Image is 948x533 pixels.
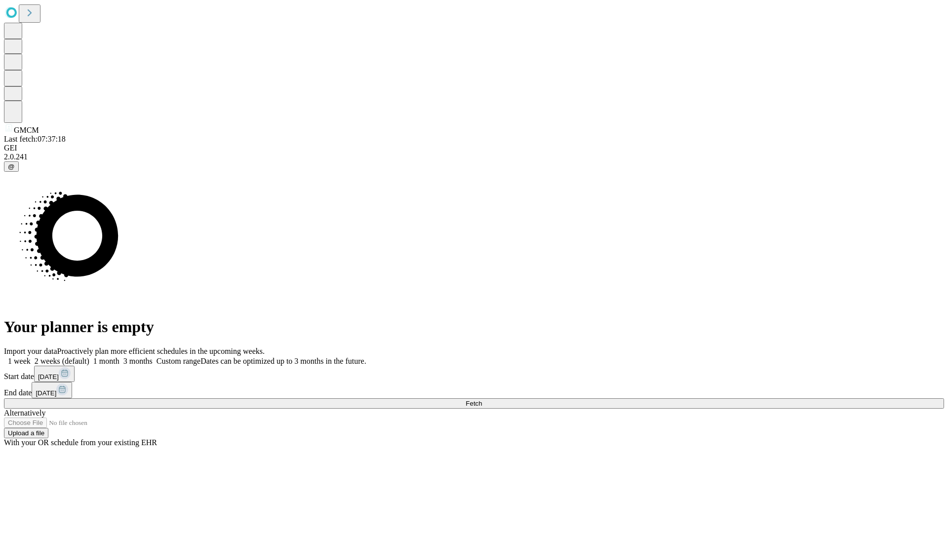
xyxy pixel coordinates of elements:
[466,400,482,407] span: Fetch
[200,357,366,365] span: Dates can be optimized up to 3 months in the future.
[4,428,48,438] button: Upload a file
[4,347,57,355] span: Import your data
[14,126,39,134] span: GMCM
[4,409,45,417] span: Alternatively
[157,357,200,365] span: Custom range
[4,152,944,161] div: 2.0.241
[4,438,157,447] span: With your OR schedule from your existing EHR
[4,135,66,143] span: Last fetch: 07:37:18
[93,357,119,365] span: 1 month
[8,163,15,170] span: @
[34,366,75,382] button: [DATE]
[57,347,265,355] span: Proactively plan more efficient schedules in the upcoming weeks.
[4,398,944,409] button: Fetch
[35,357,89,365] span: 2 weeks (default)
[36,389,56,397] span: [DATE]
[123,357,153,365] span: 3 months
[4,382,944,398] div: End date
[4,366,944,382] div: Start date
[8,357,31,365] span: 1 week
[32,382,72,398] button: [DATE]
[38,373,59,381] span: [DATE]
[4,161,19,172] button: @
[4,318,944,336] h1: Your planner is empty
[4,144,944,152] div: GEI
